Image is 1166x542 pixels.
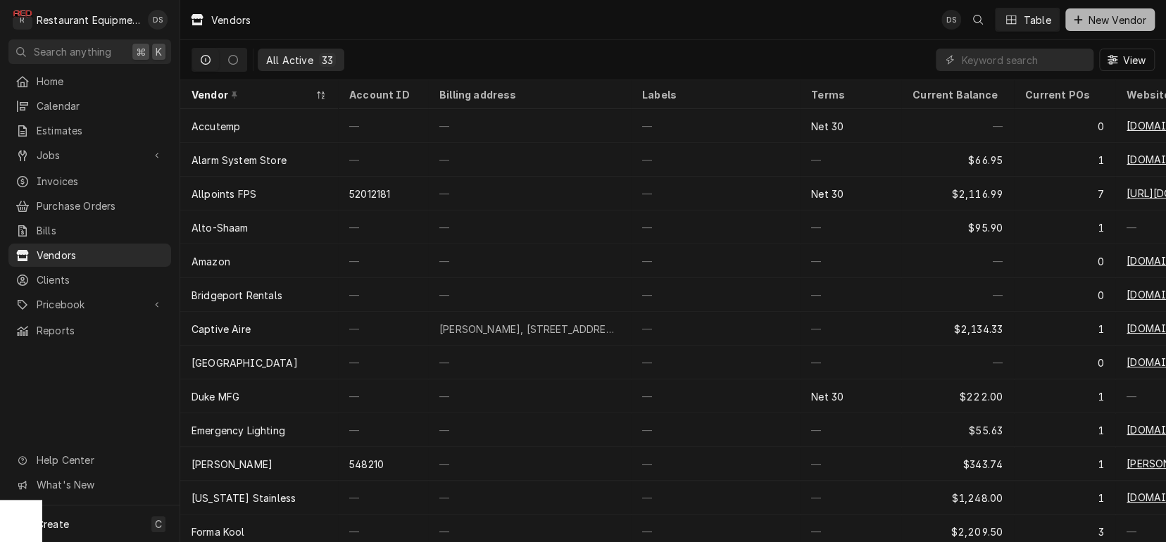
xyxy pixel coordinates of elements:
[192,87,313,102] div: Vendor
[631,109,800,143] div: —
[428,346,631,379] div: —
[811,187,844,201] div: Net 30
[192,288,282,303] div: Bridgeport Rentals
[961,49,1086,71] input: Keyword search
[37,453,163,467] span: Help Center
[428,481,631,515] div: —
[192,119,240,134] div: Accutemp
[811,87,887,102] div: Terms
[8,473,171,496] a: Go to What's New
[1014,447,1115,481] div: 1
[8,94,171,118] a: Calendar
[338,210,428,244] div: —
[37,323,164,338] span: Reports
[155,517,162,531] span: C
[428,109,631,143] div: —
[631,379,800,413] div: —
[34,44,111,59] span: Search anything
[1025,87,1101,102] div: Current POs
[192,457,272,472] div: [PERSON_NAME]
[811,389,844,404] div: Net 30
[901,177,1014,210] div: $2,116.99
[428,447,631,481] div: —
[800,447,901,481] div: —
[338,312,428,346] div: —
[338,413,428,447] div: —
[941,10,961,30] div: Derek Stewart's Avatar
[192,254,230,269] div: Amazon
[800,346,901,379] div: —
[428,379,631,413] div: —
[338,379,428,413] div: —
[1014,244,1115,278] div: 0
[37,174,164,189] span: Invoices
[37,248,164,263] span: Vendors
[800,244,901,278] div: —
[148,10,168,30] div: Derek Stewart's Avatar
[800,413,901,447] div: —
[8,144,171,167] a: Go to Jobs
[913,87,1000,102] div: Current Balance
[800,481,901,515] div: —
[901,413,1014,447] div: $55.63
[901,244,1014,278] div: —
[631,210,800,244] div: —
[428,143,631,177] div: —
[37,99,164,113] span: Calendar
[8,319,171,342] a: Reports
[8,268,171,291] a: Clients
[192,423,285,438] div: Emergency Lighting
[8,244,171,267] a: Vendors
[428,177,631,210] div: —
[1120,53,1148,68] span: View
[349,87,414,102] div: Account ID
[192,153,287,168] div: Alarm System Store
[8,170,171,193] a: Invoices
[8,194,171,218] a: Purchase Orders
[148,10,168,30] div: DS
[428,278,631,312] div: —
[631,312,800,346] div: —
[192,524,245,539] div: Forma Kool
[800,143,901,177] div: —
[322,53,333,68] div: 33
[631,177,800,210] div: —
[1065,8,1155,31] button: New Vendor
[192,322,251,336] div: Captive Aire
[338,109,428,143] div: —
[37,223,164,238] span: Bills
[439,322,620,336] div: [PERSON_NAME], [STREET_ADDRESS][PERSON_NAME]
[1014,413,1115,447] div: 1
[338,278,428,312] div: —
[8,39,171,64] button: Search anything⌘K
[631,143,800,177] div: —
[156,44,162,59] span: K
[941,10,961,30] div: DS
[192,389,239,404] div: Duke MFG
[800,312,901,346] div: —
[8,219,171,242] a: Bills
[1014,346,1115,379] div: 0
[901,447,1014,481] div: $343.74
[37,123,164,138] span: Estimates
[1014,210,1115,244] div: 1
[349,457,384,472] div: 548210
[37,74,164,89] span: Home
[37,13,140,27] div: Restaurant Equipment Diagnostics
[37,272,164,287] span: Clients
[266,53,313,68] div: All Active
[631,413,800,447] div: —
[631,346,800,379] div: —
[37,198,164,213] span: Purchase Orders
[192,220,249,235] div: Alto-Shaam
[136,44,146,59] span: ⌘
[901,109,1014,143] div: —
[1024,13,1051,27] div: Table
[192,491,296,505] div: [US_STATE] Stainless
[1014,312,1115,346] div: 1
[428,210,631,244] div: —
[800,210,901,244] div: —
[428,413,631,447] div: —
[800,278,901,312] div: —
[428,244,631,278] div: —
